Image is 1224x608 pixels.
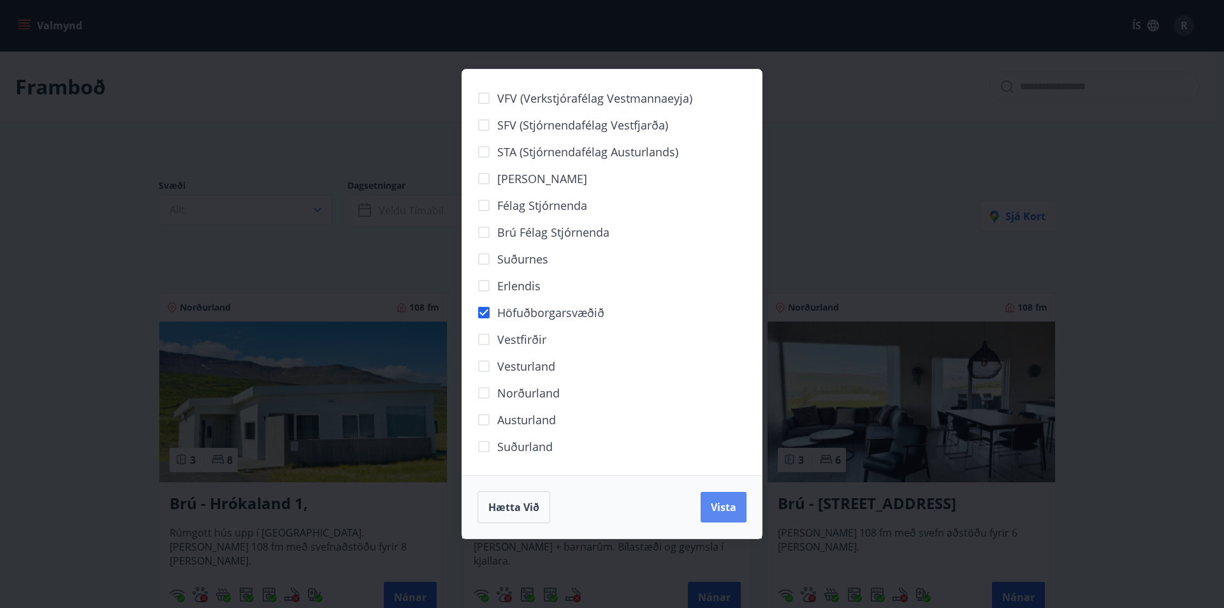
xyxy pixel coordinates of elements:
span: Austurland [497,412,556,428]
button: Vista [701,492,747,523]
span: Erlendis [497,278,541,294]
span: Hætta við [488,500,539,514]
span: Vesturland [497,358,555,374]
span: SFV (Stjórnendafélag Vestfjarða) [497,117,668,133]
span: [PERSON_NAME] [497,170,587,187]
span: Brú félag stjórnenda [497,224,609,241]
button: Hætta við [477,491,550,523]
span: Vestfirðir [497,331,546,348]
span: Höfuðborgarsvæðið [497,304,604,321]
span: Suðurland [497,438,553,455]
span: Norðurland [497,385,560,401]
span: Félag stjórnenda [497,197,587,214]
span: STA (Stjórnendafélag Austurlands) [497,144,678,160]
span: Vista [711,500,736,514]
span: VFV (Verkstjórafélag Vestmannaeyja) [497,90,692,107]
span: Suðurnes [497,251,548,267]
